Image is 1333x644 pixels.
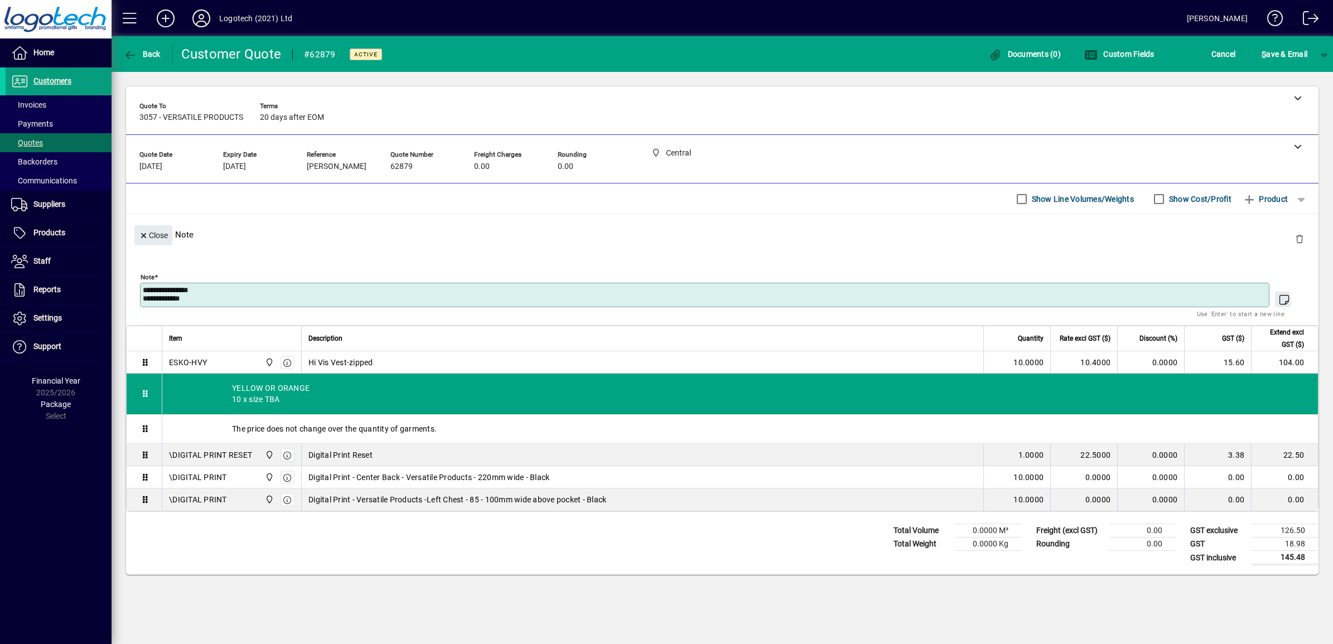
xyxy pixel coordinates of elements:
span: Suppliers [33,200,65,209]
td: 0.00 [1251,466,1318,488]
div: [PERSON_NAME] [1187,9,1248,27]
div: The price does not change over the quantity of garments. [162,414,1318,443]
a: Invoices [6,95,112,114]
a: Payments [6,114,112,133]
span: 0.00 [474,162,490,171]
button: Product [1237,189,1293,209]
span: ave & Email [1262,45,1307,63]
td: 22.50 [1251,444,1318,466]
app-page-header-button: Delete [1286,234,1313,244]
span: [PERSON_NAME] [307,162,366,171]
td: 3.38 [1184,444,1251,466]
span: Discount (%) [1139,332,1177,345]
span: Quotes [11,138,43,147]
div: \DIGITAL PRINT [169,472,227,483]
a: Knowledge Base [1259,2,1283,38]
td: 0.00 [1251,488,1318,511]
span: Hi Vis Vest-zipped [308,357,373,368]
td: GST inclusive [1185,551,1252,565]
a: Backorders [6,152,112,171]
span: Invoices [11,100,46,109]
mat-hint: Use 'Enter' to start a new line [1197,307,1284,320]
td: 0.00 [1109,524,1176,538]
td: 0.0000 [1117,466,1184,488]
div: 10.4000 [1057,357,1110,368]
a: Communications [6,171,112,190]
span: Customers [33,76,71,85]
div: #62879 [304,46,336,64]
span: 10.0000 [1013,357,1044,368]
button: Close [134,225,172,245]
a: Settings [6,304,112,332]
span: Home [33,48,54,57]
span: Rate excl GST ($) [1060,332,1110,345]
span: Central [262,471,275,483]
button: Custom Fields [1081,44,1157,64]
span: Communications [11,176,77,185]
td: 0.0000 [1117,488,1184,511]
a: Logout [1295,2,1319,38]
span: Close [139,226,168,245]
span: [DATE] [139,162,162,171]
td: 104.00 [1251,351,1318,374]
span: 3057 - VERSATILE PRODUCTS [139,113,243,122]
td: 0.0000 [1117,444,1184,466]
span: Back [123,50,161,59]
span: 20 days after EOM [260,113,324,122]
span: Custom Fields [1084,50,1155,59]
span: Reports [33,285,61,294]
div: \DIGITAL PRINT [169,494,227,505]
a: Reports [6,276,112,304]
td: Freight (excl GST) [1031,524,1109,538]
span: 0.00 [558,162,573,171]
span: Support [33,342,61,351]
span: [DATE] [223,162,246,171]
td: 18.98 [1252,538,1318,551]
span: 1.0000 [1018,449,1044,461]
td: 145.48 [1252,551,1318,565]
span: Settings [33,313,62,322]
div: 0.0000 [1057,472,1110,483]
td: 0.0000 [1117,351,1184,374]
span: Description [308,332,342,345]
span: Payments [11,119,53,128]
app-page-header-button: Back [112,44,173,64]
label: Show Cost/Profit [1167,193,1231,205]
span: Product [1243,190,1288,208]
td: GST [1185,538,1252,551]
span: Products [33,228,65,237]
a: Staff [6,248,112,275]
td: 0.0000 Kg [955,538,1022,551]
span: Quantity [1018,332,1044,345]
button: Add [148,8,183,28]
span: Staff [33,256,51,265]
td: 126.50 [1252,524,1318,538]
span: Central [262,449,275,461]
td: GST exclusive [1185,524,1252,538]
span: 10.0000 [1013,494,1044,505]
button: Back [120,44,163,64]
td: 0.00 [1184,488,1251,511]
app-page-header-button: Close [132,230,175,240]
td: Total Weight [888,538,955,551]
div: YELLOW OR ORANGE 10 x size TBA [162,374,1318,414]
span: Documents (0) [988,50,1061,59]
div: 0.0000 [1057,494,1110,505]
span: Financial Year [32,376,80,385]
a: Home [6,39,112,67]
span: Digital Print - Versatile Products -Left Chest - 85 - 100mm wide above pocket - Black [308,494,606,505]
a: Products [6,219,112,247]
td: Total Volume [888,524,955,538]
button: Documents (0) [986,44,1064,64]
span: 62879 [390,162,413,171]
span: GST ($) [1222,332,1244,345]
button: Cancel [1209,44,1239,64]
span: Backorders [11,157,57,166]
button: Save & Email [1256,44,1313,64]
span: Digital Print Reset [308,449,373,461]
a: Quotes [6,133,112,152]
div: \DIGITAL PRINT RESET [169,449,252,461]
span: Item [169,332,182,345]
div: Note [126,214,1318,255]
div: 22.5000 [1057,449,1110,461]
